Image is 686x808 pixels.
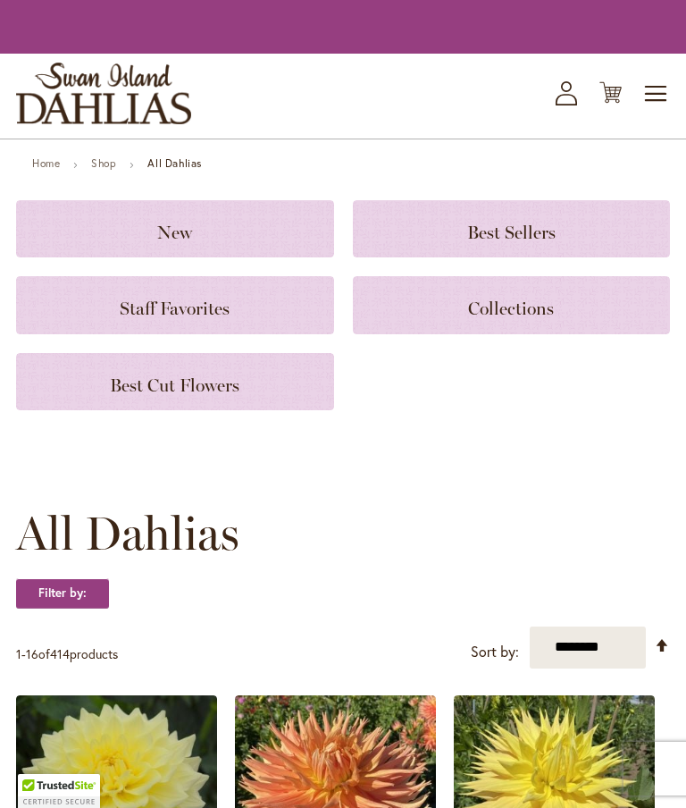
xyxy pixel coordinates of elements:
[13,745,63,795] iframe: Launch Accessibility Center
[16,276,334,333] a: Staff Favorites
[467,222,556,243] span: Best Sellers
[147,156,202,170] strong: All Dahlias
[468,298,554,319] span: Collections
[157,222,192,243] span: New
[91,156,116,170] a: Shop
[353,276,671,333] a: Collections
[16,200,334,257] a: New
[16,63,191,124] a: store logo
[16,353,334,410] a: Best Cut Flowers
[16,640,118,669] p: - of products
[16,645,21,662] span: 1
[120,298,230,319] span: Staff Favorites
[16,507,239,560] span: All Dahlias
[50,645,70,662] span: 414
[16,578,109,609] strong: Filter by:
[26,645,38,662] span: 16
[471,635,519,669] label: Sort by:
[353,200,671,257] a: Best Sellers
[110,375,239,396] span: Best Cut Flowers
[32,156,60,170] a: Home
